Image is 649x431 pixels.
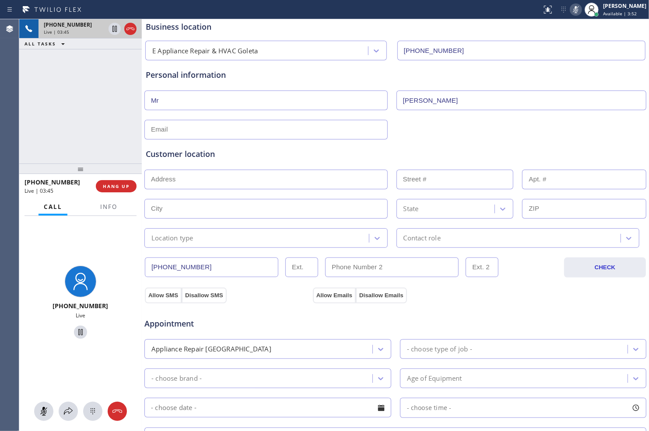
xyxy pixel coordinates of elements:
input: Street # [396,170,514,189]
button: Disallow SMS [182,288,227,303]
input: Apt. # [522,170,646,189]
div: Location type [151,233,193,243]
input: Last Name [396,90,647,110]
input: ZIP [522,199,646,219]
button: Disallow Emails [356,288,407,303]
input: Ext. 2 [466,257,498,277]
input: Phone Number [397,41,646,60]
input: Ext. [285,257,318,277]
span: Available | 3:52 [603,10,637,17]
input: First Name [144,90,388,110]
button: Allow SMS [145,288,182,303]
button: Hold Customer [74,326,87,339]
button: Hang up [124,23,137,35]
button: Mute [570,3,582,16]
span: Live | 03:45 [44,29,69,35]
span: [PHONE_NUMBER] [44,21,92,28]
div: [PERSON_NAME] [603,2,646,10]
div: - choose brand - [151,373,202,383]
span: [PHONE_NUMBER] [25,178,80,186]
span: - choose time - [407,403,452,412]
span: ALL TASKS [25,41,56,47]
button: Info [95,198,123,215]
button: Mute [34,402,53,421]
input: Address [144,170,388,189]
span: [PHONE_NUMBER] [53,302,109,310]
span: HANG UP [103,183,130,189]
input: - choose date - [144,398,391,417]
button: Open dialpad [83,402,102,421]
div: Age of Equipment [407,373,462,383]
span: Info [100,203,117,211]
div: Appliance Repair [GEOGRAPHIC_DATA] [151,344,271,354]
span: Live | 03:45 [25,187,53,195]
input: City [144,199,388,219]
button: Hold Customer [109,23,121,35]
button: Open directory [59,402,78,421]
div: - choose type of job - [407,344,472,354]
div: State [403,204,419,214]
input: Email [144,120,388,139]
span: Call [44,203,62,211]
button: Allow Emails [313,288,356,303]
input: Phone Number [145,257,278,277]
div: Contact role [403,233,441,243]
span: Appointment [144,318,311,330]
button: CHECK [564,257,646,278]
div: E Appliance Repair & HVAC Goleta [152,46,258,56]
div: Customer location [146,148,645,160]
span: Live [76,312,85,319]
button: ALL TASKS [19,38,74,49]
div: Business location [146,21,645,33]
div: Personal information [146,69,645,81]
button: HANG UP [96,180,137,192]
button: Call [39,198,67,215]
button: Hang up [108,402,127,421]
input: Phone Number 2 [325,257,459,277]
